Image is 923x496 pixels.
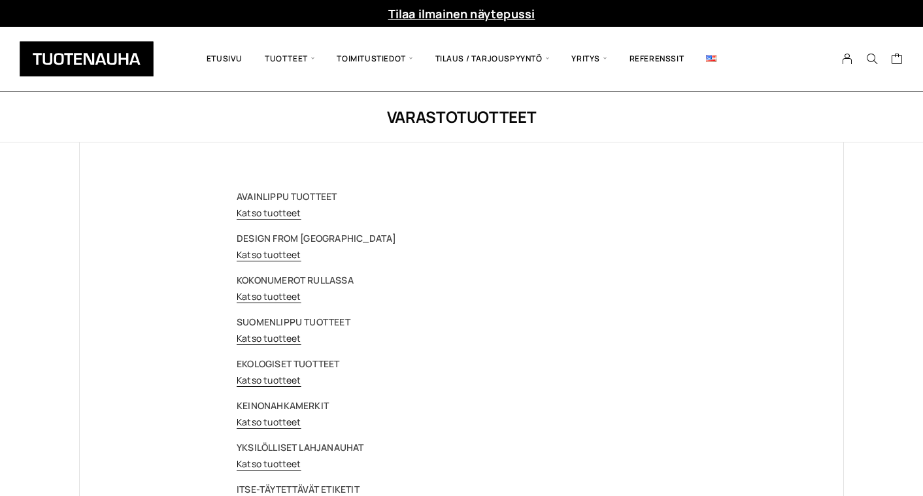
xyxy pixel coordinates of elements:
a: Katso tuotteet [237,416,301,428]
strong: KOKONUMEROT RULLASSA [237,274,354,286]
a: Etusivu [195,37,254,81]
button: Search [860,53,884,65]
a: Katso tuotteet [237,290,301,303]
h1: Varastotuotteet [79,106,844,127]
strong: SUOMENLIPPU TUOTTEET [237,316,350,328]
a: Katso tuotteet [237,457,301,470]
a: Katso tuotteet [237,207,301,219]
strong: DESIGN FROM [GEOGRAPHIC_DATA] [237,232,396,244]
span: Yritys [560,37,618,81]
a: Katso tuotteet [237,248,301,261]
a: Referenssit [618,37,696,81]
a: Tilaa ilmainen näytepussi [388,6,535,22]
span: Toimitustiedot [326,37,424,81]
span: Tuotteet [254,37,326,81]
strong: ITSE-TÄYTETTÄVÄT ETIKETIT [237,483,360,495]
img: Tuotenauha Oy [20,41,154,76]
strong: KEINONAHKAMERKIT [237,399,329,412]
a: Katso tuotteet [237,332,301,344]
img: English [706,55,716,62]
a: My Account [835,53,860,65]
a: Cart [891,52,903,68]
span: Tilaus / Tarjouspyyntö [424,37,561,81]
a: Katso tuotteet [237,374,301,386]
strong: YKSILÖLLISET LAHJANAUHAT [237,441,364,454]
strong: AVAINLIPPU TUOTTEET [237,190,337,203]
strong: EKOLOGISET TUOTTEET [237,357,340,370]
